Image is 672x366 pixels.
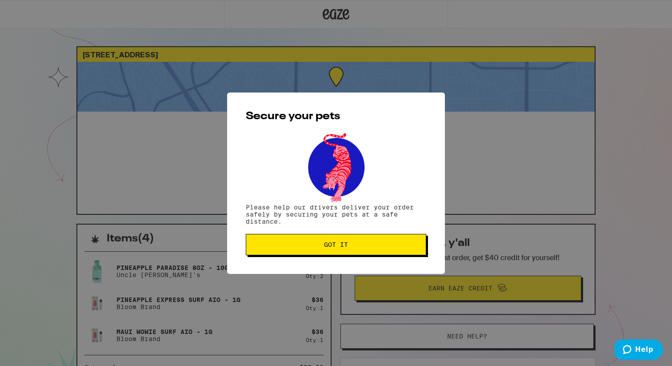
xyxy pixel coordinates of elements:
[324,241,348,248] span: Got it
[246,234,426,255] button: Got it
[246,204,426,225] p: Please help our drivers deliver your order safely by securing your pets at a safe distance.
[615,339,663,362] iframe: Opens a widget where you can find more information
[300,131,372,204] img: pets
[246,111,426,122] h2: Secure your pets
